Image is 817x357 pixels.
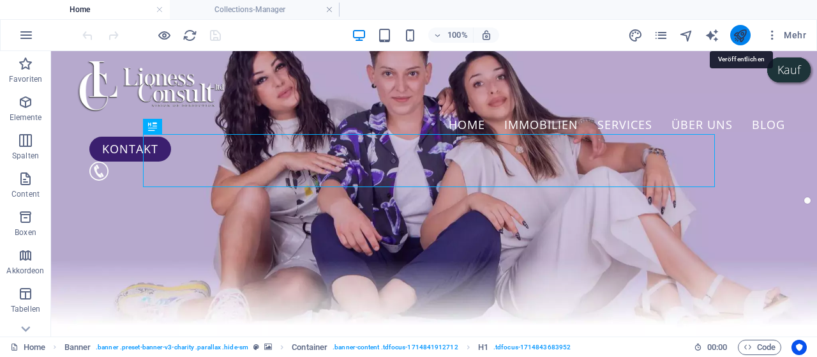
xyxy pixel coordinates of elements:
i: Element verfügt über einen Hintergrund [264,344,272,351]
p: Spalten [12,151,39,161]
i: Bei Größenänderung Zoomstufe automatisch an das gewählte Gerät anpassen. [481,29,492,41]
span: 00 00 [707,340,727,355]
span: . banner .preset-banner-v3-charity .parallax .hide-sm [96,340,248,355]
button: Usercentrics [791,340,807,355]
button: Mehr [761,25,811,45]
p: Boxen [15,227,36,238]
i: Design (Strg+Alt+Y) [628,28,643,43]
button: reload [182,27,197,43]
span: Mehr [766,29,806,42]
button: Klicke hier, um den Vorschau-Modus zu verlassen [156,27,172,43]
i: Navigator [679,28,694,43]
p: Elemente [10,112,42,123]
span: . banner-content .tdfocus-1714841912712 [333,340,458,355]
button: 100% [428,27,474,43]
i: Seiten (Strg+Alt+S) [654,28,668,43]
button: publish [730,25,751,45]
button: text_generator [705,27,720,43]
span: . tdfocus-1714843683952 [493,340,571,355]
p: Content [11,189,40,199]
p: Tabellen [11,304,40,314]
h6: Session-Zeit [694,340,728,355]
h6: 100% [447,27,468,43]
i: Seite neu laden [183,28,197,43]
a: Klick, um Auswahl aufzuheben. Doppelklick öffnet Seitenverwaltung [10,340,45,355]
h4: Collections-Manager [170,3,340,17]
span: Klick zum Auswählen. Doppelklick zum Bearbeiten [64,340,91,355]
span: Code [744,340,776,355]
button: navigator [679,27,694,43]
span: Klick zum Auswählen. Doppelklick zum Bearbeiten [478,340,488,355]
span: : [716,342,718,352]
p: Akkordeon [6,266,44,276]
nav: breadcrumb [64,340,571,355]
p: Favoriten [9,74,42,84]
button: Code [738,340,781,355]
button: design [628,27,643,43]
i: Dieses Element ist ein anpassbares Preset [253,344,259,351]
button: pages [654,27,669,43]
span: Klick zum Auswählen. Doppelklick zum Bearbeiten [292,340,327,355]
